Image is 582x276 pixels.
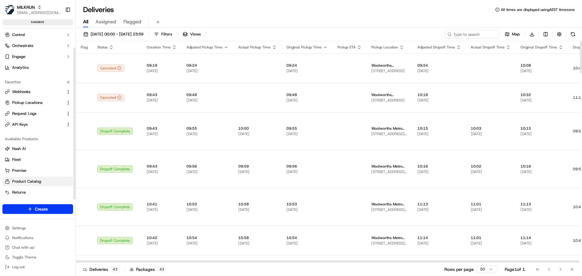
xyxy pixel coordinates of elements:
[520,131,563,136] span: [DATE]
[12,94,17,99] img: 1736555255976-a54dd68f-1ca7-489b-9aae-adbdc363a1c4
[186,63,229,68] span: 09:24
[445,30,500,38] input: Type to search
[147,45,171,50] span: Creation Time
[5,122,63,127] a: API Keys
[157,267,166,272] div: 43
[417,207,461,212] span: [DATE]
[286,68,328,73] span: [DATE]
[54,110,66,115] span: [DATE]
[12,190,26,195] span: Returns
[371,45,398,50] span: Pickup Location
[2,134,73,144] div: Available Products
[520,63,563,68] span: 10:08
[12,226,26,231] span: Settings
[417,68,461,73] span: [DATE]
[6,136,11,141] div: 📗
[5,179,71,184] a: Product Catalog
[190,32,201,37] span: Views
[5,5,15,15] img: MILKRUN
[186,235,229,240] span: 10:54
[12,122,28,127] span: API Keys
[186,164,229,169] span: 09:56
[12,135,46,141] span: Knowledge Base
[417,202,461,207] span: 11:13
[97,94,124,101] button: Canceled
[50,94,52,99] span: •
[286,164,328,169] span: 09:56
[286,92,328,97] span: 09:48
[12,111,36,116] span: Request Logs
[471,169,511,174] span: [DATE]
[512,32,520,37] span: Map
[2,224,73,232] button: Settings
[471,131,511,136] span: [DATE]
[186,68,229,73] span: [DATE]
[2,63,73,72] a: Analytics
[12,32,25,38] span: Control
[12,100,42,105] span: Pickup Locations
[43,150,73,155] a: Powered byPylon
[83,5,114,15] h1: Deliveries
[2,144,73,154] button: Nash AI
[123,18,141,25] span: Flagged
[417,45,455,50] span: Adjusted Dropoff Time
[186,169,229,174] span: [DATE]
[147,235,177,240] span: 10:42
[505,266,525,272] div: Page 1 of 1
[5,190,71,195] a: Returns
[2,2,63,17] button: MILKRUNMILKRUN[EMAIL_ADDRESS][DOMAIN_NAME]
[238,131,277,136] span: [DATE]
[12,168,26,173] span: Promise
[417,126,461,131] span: 10:15
[569,30,577,38] button: Refresh
[2,19,73,25] div: sandbox
[238,169,277,174] span: [DATE]
[520,241,563,246] span: [DATE]
[186,92,229,97] span: 09:48
[81,30,146,38] button: [DATE] 00:00 - [DATE] 23:59
[97,65,124,72] div: Canceled
[12,89,30,95] span: Webhooks
[5,146,71,151] a: Nash AI
[6,24,110,34] p: Welcome 👋
[371,131,408,136] span: [STREET_ADDRESS][PERSON_NAME] 2016, [GEOGRAPHIC_DATA]
[6,88,16,98] img: Asif Zaman Khan
[286,131,328,136] span: [DATE]
[17,10,60,15] button: [EMAIL_ADDRESS][DOMAIN_NAME]
[95,18,116,25] span: Assigned
[147,241,177,246] span: [DATE]
[19,110,49,115] span: [PERSON_NAME]
[5,168,71,173] a: Promise
[2,204,73,214] button: Create
[5,111,63,116] a: Request Logs
[2,109,73,118] button: Request Logs
[16,39,109,45] input: Got a question? Start typing here...
[147,164,177,169] span: 09:43
[520,235,563,240] span: 11:14
[238,126,277,131] span: 10:00
[417,63,461,68] span: 09:54
[6,79,41,84] div: Past conversations
[520,207,563,212] span: [DATE]
[186,45,222,50] span: Adjusted Pickup Time
[103,60,110,67] button: Start new chat
[19,94,49,99] span: [PERSON_NAME]
[286,235,328,240] span: 10:54
[2,166,73,175] button: Promise
[371,92,408,97] span: Woolworths Supermarket AU - [GEOGRAPHIC_DATA] CNV
[147,98,177,103] span: [DATE]
[2,188,73,197] button: Returns
[471,207,511,212] span: [DATE]
[12,179,41,184] span: Product Catalog
[12,157,21,162] span: Fleet
[471,126,511,131] span: 10:03
[147,169,177,174] span: [DATE]
[17,4,35,10] button: MILKRUN
[417,241,461,246] span: [DATE]
[2,263,73,271] button: Log out
[161,32,172,37] span: Filters
[91,32,143,37] span: [DATE] 00:00 - [DATE] 23:59
[520,202,563,207] span: 11:13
